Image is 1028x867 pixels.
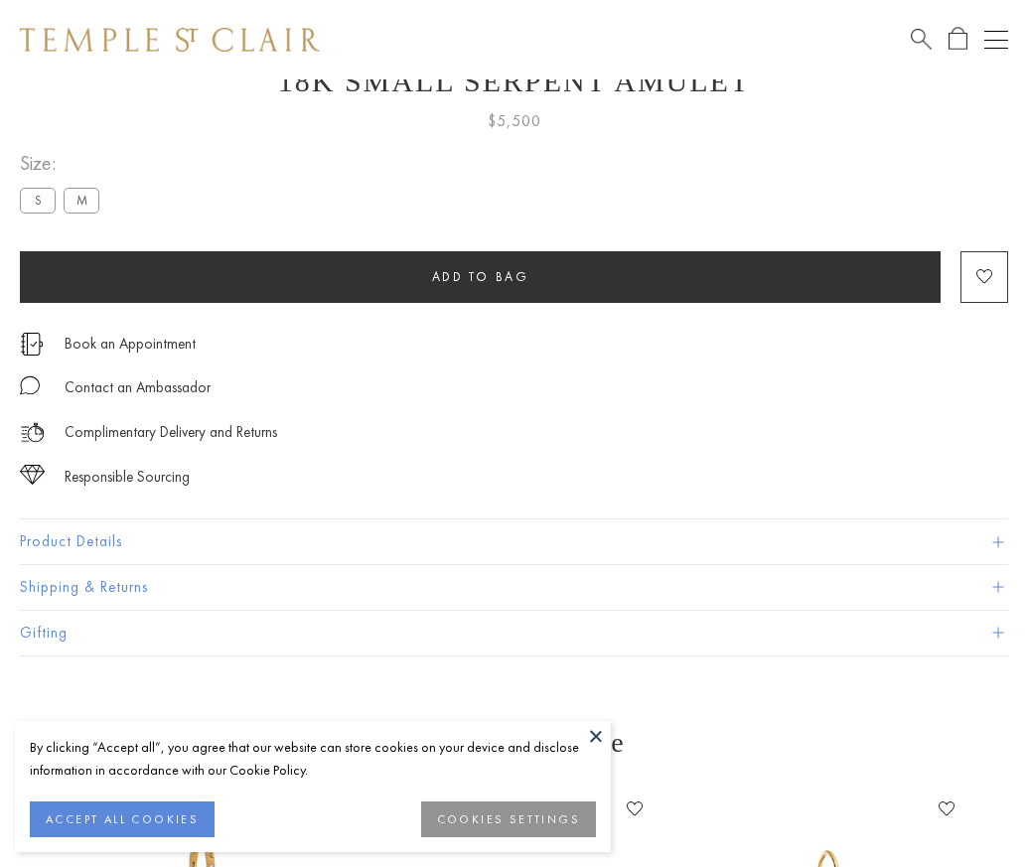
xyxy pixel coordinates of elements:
[20,611,1008,655] button: Gifting
[911,27,932,52] a: Search
[20,420,45,445] img: icon_delivery.svg
[20,251,941,303] button: Add to bag
[20,65,1008,98] h1: 18K Small Serpent Amulet
[20,28,320,52] img: Temple St. Clair
[421,801,596,837] button: COOKIES SETTINGS
[20,147,107,180] span: Size:
[488,108,541,134] span: $5,500
[65,420,277,445] p: Complimentary Delivery and Returns
[949,27,967,52] a: Open Shopping Bag
[30,801,215,837] button: ACCEPT ALL COOKIES
[65,465,190,490] div: Responsible Sourcing
[30,736,596,782] div: By clicking “Accept all”, you agree that our website can store cookies on your device and disclos...
[20,333,44,356] img: icon_appointment.svg
[20,565,1008,610] button: Shipping & Returns
[20,375,40,395] img: MessageIcon-01_2.svg
[64,188,99,213] label: M
[20,465,45,485] img: icon_sourcing.svg
[432,268,529,285] span: Add to bag
[65,375,211,400] div: Contact an Ambassador
[20,188,56,213] label: S
[65,333,196,355] a: Book an Appointment
[20,519,1008,564] button: Product Details
[984,28,1008,52] button: Open navigation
